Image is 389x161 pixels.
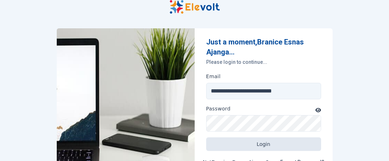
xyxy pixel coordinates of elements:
button: Login [206,137,321,151]
p: Please login to continue... [206,58,321,66]
p: Just a moment, Branice Esnas Ajanga ... [206,37,321,57]
label: Password [206,105,231,112]
label: Email [206,73,221,80]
